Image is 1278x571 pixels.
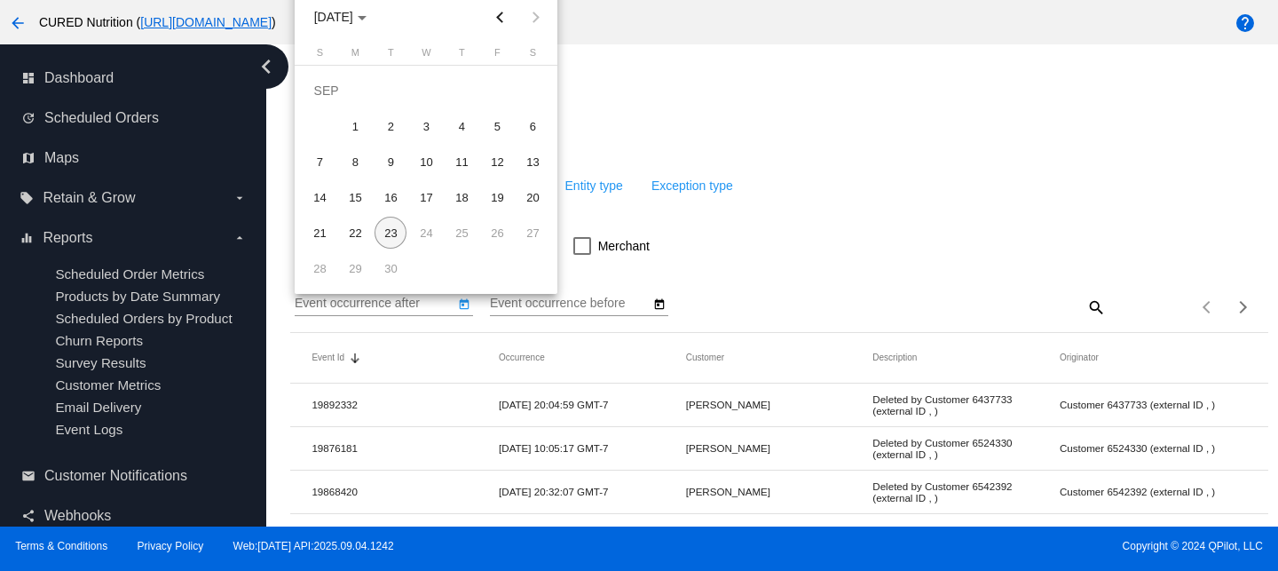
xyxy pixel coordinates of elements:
div: 27 [517,217,548,249]
th: Wednesday [408,47,444,65]
td: September 18, 2025 [444,179,479,215]
div: 16 [375,181,406,213]
td: September 27, 2025 [515,215,550,250]
div: 1 [339,110,371,142]
td: September 9, 2025 [373,144,408,179]
td: September 26, 2025 [479,215,515,250]
div: 19 [481,181,513,213]
div: 2 [375,110,406,142]
div: 30 [375,252,406,284]
td: September 6, 2025 [515,108,550,144]
td: September 21, 2025 [302,215,337,250]
td: September 25, 2025 [444,215,479,250]
div: 14 [304,181,335,213]
span: [DATE] [314,10,367,24]
td: September 23, 2025 [373,215,408,250]
div: 22 [339,217,371,249]
th: Thursday [444,47,479,65]
td: September 22, 2025 [337,215,373,250]
td: September 29, 2025 [337,250,373,286]
div: 8 [339,146,371,178]
div: 24 [410,217,442,249]
td: September 8, 2025 [337,144,373,179]
th: Sunday [302,47,337,65]
td: September 24, 2025 [408,215,444,250]
th: Tuesday [373,47,408,65]
td: September 11, 2025 [444,144,479,179]
div: 10 [410,146,442,178]
td: September 13, 2025 [515,144,550,179]
div: 6 [517,110,548,142]
div: 5 [481,110,513,142]
div: 20 [517,181,548,213]
td: September 10, 2025 [408,144,444,179]
td: September 12, 2025 [479,144,515,179]
div: 11 [446,146,477,178]
div: 3 [410,110,442,142]
div: 7 [304,146,335,178]
td: September 15, 2025 [337,179,373,215]
td: September 7, 2025 [302,144,337,179]
td: September 16, 2025 [373,179,408,215]
div: 26 [481,217,513,249]
td: September 1, 2025 [337,108,373,144]
td: September 20, 2025 [515,179,550,215]
div: 25 [446,217,477,249]
td: SEP [302,73,550,108]
td: September 3, 2025 [408,108,444,144]
div: 28 [304,252,335,284]
th: Friday [479,47,515,65]
td: September 5, 2025 [479,108,515,144]
td: September 30, 2025 [373,250,408,286]
div: 18 [446,181,477,213]
div: 29 [339,252,371,284]
div: 21 [304,217,335,249]
td: September 19, 2025 [479,179,515,215]
div: 23 [375,217,406,249]
td: September 17, 2025 [408,179,444,215]
th: Monday [337,47,373,65]
td: September 28, 2025 [302,250,337,286]
td: September 4, 2025 [444,108,479,144]
div: 12 [481,146,513,178]
td: September 2, 2025 [373,108,408,144]
div: 13 [517,146,548,178]
td: September 14, 2025 [302,179,337,215]
th: Saturday [515,47,550,65]
div: 17 [410,181,442,213]
div: 15 [339,181,371,213]
div: 9 [375,146,406,178]
div: 4 [446,110,477,142]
